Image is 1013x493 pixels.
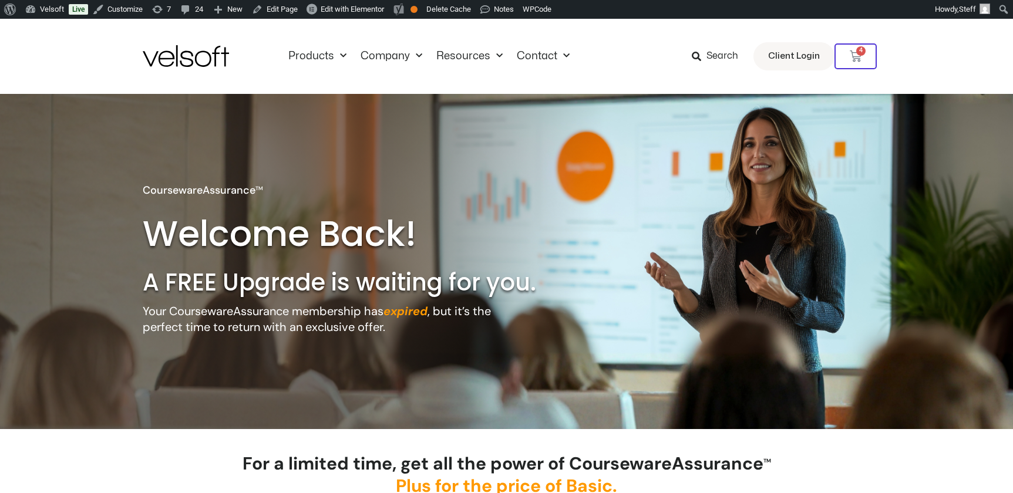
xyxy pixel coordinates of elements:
[321,5,384,13] span: Edit with Elementor
[510,50,577,63] a: ContactMenu Toggle
[429,50,510,63] a: ResourcesMenu Toggle
[692,46,746,66] a: Search
[255,185,263,192] span: TM
[834,43,877,69] a: 4
[143,267,585,298] h2: A FREE Upgrade is waiting for you.
[281,50,354,63] a: ProductsMenu Toggle
[69,4,88,15] a: Live
[763,457,771,464] span: TM
[706,49,738,64] span: Search
[768,49,820,64] span: Client Login
[354,50,429,63] a: CompanyMenu Toggle
[383,303,428,319] strong: expired
[856,46,866,56] span: 4
[143,183,263,198] p: CoursewareAssurance
[410,6,418,13] div: OK
[281,50,577,63] nav: Menu
[143,45,229,67] img: Velsoft Training Materials
[143,303,509,335] p: Your CoursewareAssurance membership has , but it’s the perfect time to return with an exclusive o...
[143,211,435,256] h2: Welcome Back!
[959,5,976,13] span: Steff
[753,42,834,70] a: Client Login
